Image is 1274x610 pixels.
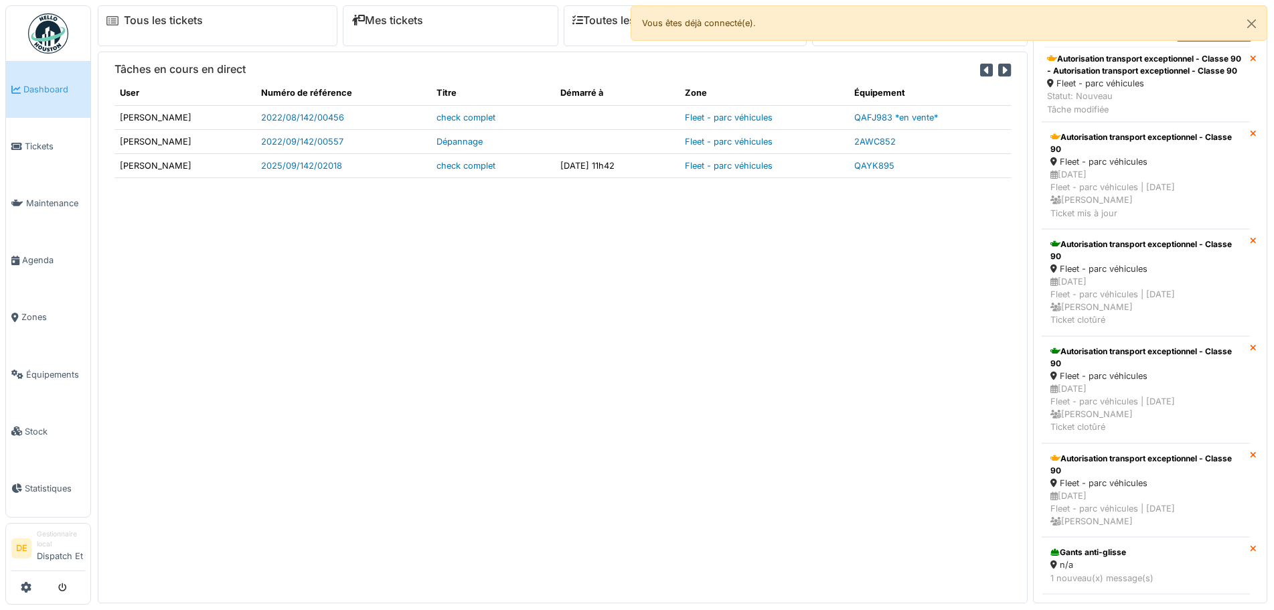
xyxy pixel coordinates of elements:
[26,368,85,381] span: Équipements
[680,81,849,105] th: Zone
[11,529,85,571] a: DE Gestionnaire localDispatch Et
[114,105,256,129] td: [PERSON_NAME]
[114,153,256,177] td: [PERSON_NAME]
[631,5,1268,41] div: Vous êtes déjà connecté(e).
[28,13,68,54] img: Badge_color-CXgf-gQk.svg
[1050,370,1241,382] div: Fleet - parc véhicules
[685,161,773,171] a: Fleet - parc véhicules
[11,538,31,558] li: DE
[1050,558,1241,571] div: n/a
[37,529,85,550] div: Gestionnaire local
[6,403,90,460] a: Stock
[25,482,85,495] span: Statistiques
[1050,346,1241,370] div: Autorisation transport exceptionnel - Classe 90
[1042,47,1250,122] a: Autorisation transport exceptionnel - Classe 90 - Autorisation transport exceptionnel - Classe 90...
[120,88,139,98] span: translation missing: fr.shared.user
[22,254,85,266] span: Agenda
[572,14,672,27] a: Toutes les tâches
[1042,229,1250,336] a: Autorisation transport exceptionnel - Classe 90 Fleet - parc véhicules [DATE]Fleet - parc véhicul...
[25,425,85,438] span: Stock
[37,529,85,568] li: Dispatch Et
[685,112,773,123] a: Fleet - parc véhicules
[436,161,495,171] a: check complet
[6,175,90,232] a: Maintenance
[256,81,430,105] th: Numéro de référence
[114,129,256,153] td: [PERSON_NAME]
[1042,122,1250,229] a: Autorisation transport exceptionnel - Classe 90 Fleet - parc véhicules [DATE]Fleet - parc véhicul...
[1050,131,1241,155] div: Autorisation transport exceptionnel - Classe 90
[114,63,246,76] h6: Tâches en cours en direct
[1237,6,1267,42] button: Close
[1047,53,1245,77] div: Autorisation transport exceptionnel - Classe 90 - Autorisation transport exceptionnel - Classe 90
[431,81,556,105] th: Titre
[1050,546,1241,558] div: Gants anti-glisse
[6,61,90,118] a: Dashboard
[1050,382,1241,434] div: [DATE] Fleet - parc véhicules | [DATE] [PERSON_NAME] Ticket clotûré
[26,197,85,210] span: Maintenance
[1042,537,1250,593] a: Gants anti-glisse n/a 1 nouveau(x) message(s)
[261,112,344,123] a: 2022/08/142/00456
[25,140,85,153] span: Tickets
[1050,477,1241,489] div: Fleet - parc véhicules
[6,118,90,175] a: Tickets
[23,83,85,96] span: Dashboard
[1047,77,1245,90] div: Fleet - parc véhicules
[1042,336,1250,443] a: Autorisation transport exceptionnel - Classe 90 Fleet - parc véhicules [DATE]Fleet - parc véhicul...
[685,137,773,147] a: Fleet - parc véhicules
[6,232,90,289] a: Agenda
[6,346,90,403] a: Équipements
[849,81,1011,105] th: Équipement
[436,137,483,147] a: Dépannage
[124,14,203,27] a: Tous les tickets
[1042,443,1250,538] a: Autorisation transport exceptionnel - Classe 90 Fleet - parc véhicules [DATE]Fleet - parc véhicul...
[854,161,894,171] a: QAYK895
[351,14,423,27] a: Mes tickets
[1050,262,1241,275] div: Fleet - parc véhicules
[555,81,680,105] th: Démarré à
[1050,572,1241,585] div: 1 nouveau(x) message(s)
[6,460,90,517] a: Statistiques
[555,153,680,177] td: [DATE] 11h42
[1050,168,1241,220] div: [DATE] Fleet - parc véhicules | [DATE] [PERSON_NAME] Ticket mis à jour
[854,112,938,123] a: QAFJ983 *en vente*
[1050,489,1241,528] div: [DATE] Fleet - parc véhicules | [DATE] [PERSON_NAME]
[261,161,342,171] a: 2025/09/142/02018
[1050,155,1241,168] div: Fleet - parc véhicules
[261,137,343,147] a: 2022/09/142/00557
[1047,90,1245,115] div: Statut: Nouveau Tâche modifiée
[1050,275,1241,327] div: [DATE] Fleet - parc véhicules | [DATE] [PERSON_NAME] Ticket clotûré
[436,112,495,123] a: check complet
[1050,238,1241,262] div: Autorisation transport exceptionnel - Classe 90
[1050,453,1241,477] div: Autorisation transport exceptionnel - Classe 90
[6,289,90,346] a: Zones
[21,311,85,323] span: Zones
[854,137,896,147] a: 2AWC852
